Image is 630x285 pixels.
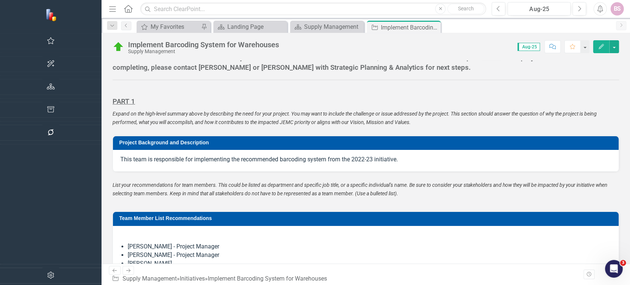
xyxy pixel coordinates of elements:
[381,23,439,32] div: Implement Barcoding System for Warehouses
[140,3,486,16] input: Search ClearPoint...
[447,4,484,14] button: Search
[138,22,199,31] a: My Favorites
[120,155,611,164] p: This team is responsible for implementing the recommended barcoding system from the 2022-23 initi...
[610,2,624,16] button: BS
[458,6,474,11] span: Search
[605,260,623,278] iframe: Intercom live chat
[179,275,204,282] a: Initiatives
[128,260,611,268] li: [PERSON_NAME]
[227,22,285,31] div: Landing Page
[113,54,606,72] strong: Please review the fields above to ensure your initiative details are still accurate. Then, use th...
[45,8,58,21] img: ClearPoint Strategy
[507,2,571,16] button: Aug-25
[128,41,279,49] div: Implement Barcoding System for Warehouses
[215,22,285,31] a: Landing Page
[113,97,135,106] strong: PART 1
[113,111,597,125] span: Expand on the high-level summary above by describing the need for your project. You may want to i...
[292,22,362,31] a: Supply Management
[304,22,362,31] div: Supply Management
[112,275,330,283] div: » »
[122,275,176,282] a: Supply Management
[119,216,615,221] h3: Team Member List Recommendations
[119,140,615,145] h3: Project Background and Description
[151,22,199,31] div: My Favorites
[128,251,611,260] li: [PERSON_NAME] - Project Manager
[620,260,626,266] span: 3
[128,243,611,251] li: [PERSON_NAME] - Project Manager
[128,49,279,54] div: Supply Management
[510,5,568,14] div: Aug-25
[517,43,540,51] span: Aug-25
[207,275,327,282] div: Implement Barcoding System for Warehouses
[113,182,607,196] span: List your recommendations for team members. This could be listed as department and specific job t...
[113,41,124,53] img: At Target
